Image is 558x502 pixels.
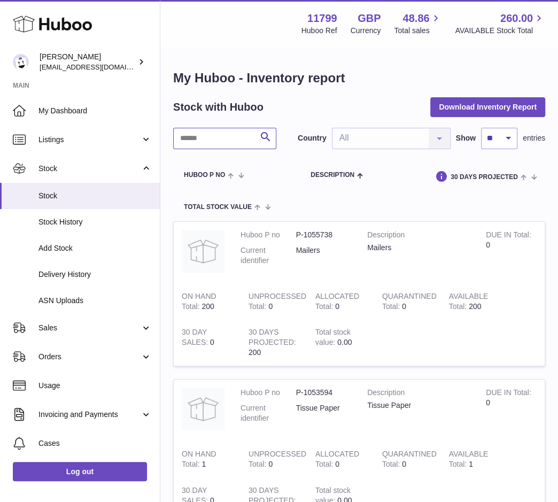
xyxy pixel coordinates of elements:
strong: Description [367,230,470,243]
strong: UNPROCESSED Total [249,292,306,313]
strong: AVAILABLE Total [449,292,488,313]
dt: Current identifier [241,403,296,423]
span: Total sales [394,26,441,36]
td: 0 [478,222,545,283]
span: 0.00 [337,338,352,346]
span: Stock [38,164,141,174]
span: Delivery History [38,269,152,280]
strong: DUE IN Total [486,388,531,399]
img: product image [182,230,224,273]
dd: P-1053594 [296,388,352,398]
dd: P-1055738 [296,230,352,240]
span: Add Stock [38,243,152,253]
img: dionas@maisonflaneur.com [13,54,29,70]
span: 0 [402,302,406,311]
a: 48.86 Total sales [394,11,441,36]
div: Tissue Paper [367,400,470,411]
span: Stock [38,191,152,201]
td: 200 [174,283,241,320]
strong: ON HAND Total [182,292,216,313]
span: Sales [38,323,141,333]
span: Huboo P no [184,172,225,179]
label: Country [298,133,327,143]
span: entries [523,133,545,143]
span: Total stock value [184,204,252,211]
strong: UNPROCESSED Total [249,450,306,471]
strong: 11799 [307,11,337,26]
a: 260.00 AVAILABLE Stock Total [455,11,545,36]
td: 0 [478,380,545,441]
div: [PERSON_NAME] [40,52,136,72]
td: 0 [307,283,374,320]
dt: Huboo P no [241,230,296,240]
strong: GBP [358,11,381,26]
span: [EMAIL_ADDRESS][DOMAIN_NAME] [40,63,157,71]
span: 260.00 [500,11,533,26]
strong: ON HAND Total [182,450,216,471]
td: 1 [441,441,508,477]
div: Currency [351,26,381,36]
a: Log out [13,462,147,481]
strong: 30 DAYS PROJECTED [249,328,296,349]
span: Usage [38,381,152,391]
td: 200 [441,283,508,320]
span: Description [311,172,354,179]
span: AVAILABLE Stock Total [455,26,545,36]
strong: ALLOCATED Total [315,292,359,313]
strong: ALLOCATED Total [315,450,359,471]
span: Listings [38,135,141,145]
td: 0 [241,283,307,320]
span: ASN Uploads [38,296,152,306]
td: 200 [241,319,307,366]
h1: My Huboo - Inventory report [173,69,545,87]
span: Invoicing and Payments [38,410,141,420]
td: 1 [174,441,241,477]
dt: Huboo P no [241,388,296,398]
span: Stock History [38,217,152,227]
img: product image [182,388,224,430]
dd: Mailers [296,245,352,266]
strong: Description [367,388,470,400]
td: 0 [174,319,241,366]
span: 48.86 [402,11,429,26]
span: Cases [38,438,152,449]
label: Show [456,133,476,143]
span: Orders [38,352,141,362]
span: My Dashboard [38,106,152,116]
span: 30 DAYS PROJECTED [451,174,518,181]
td: 0 [307,441,374,477]
strong: Total stock value [315,328,351,349]
td: 0 [241,441,307,477]
strong: AVAILABLE Total [449,450,488,471]
strong: DUE IN Total [486,230,531,242]
div: Huboo Ref [301,26,337,36]
h2: Stock with Huboo [173,100,263,114]
div: Mailers [367,243,470,253]
strong: QUARANTINED Total [382,450,437,471]
dd: Tissue Paper [296,403,352,423]
dt: Current identifier [241,245,296,266]
button: Download Inventory Report [430,97,545,117]
strong: QUARANTINED Total [382,292,437,313]
strong: 30 DAY SALES [182,328,210,349]
span: 0 [402,460,406,468]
